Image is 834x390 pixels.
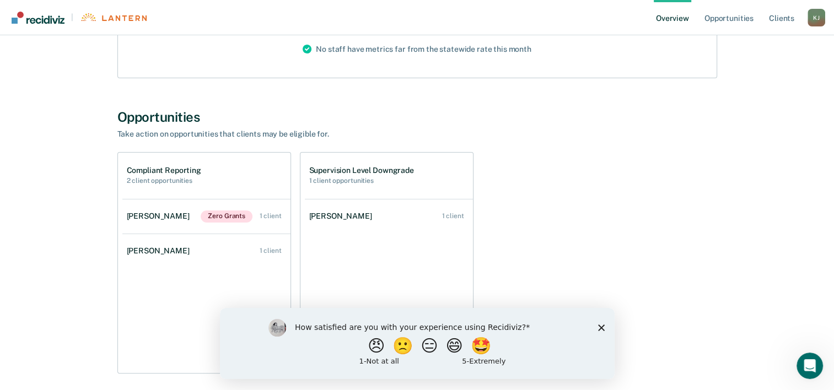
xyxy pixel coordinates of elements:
[122,199,290,234] a: [PERSON_NAME]Zero Grants 1 client
[12,12,64,24] img: Recidiviz
[294,20,540,78] div: No staff have metrics far from the statewide rate this month
[309,212,376,221] div: [PERSON_NAME]
[201,210,252,223] span: Zero Grants
[122,235,290,267] a: [PERSON_NAME] 1 client
[117,129,503,139] div: Take action on opportunities that clients may be eligible for.
[117,109,717,125] div: Opportunities
[309,177,414,185] h2: 1 client opportunities
[80,13,147,21] img: Lantern
[309,166,414,175] h1: Supervision Level Downgrade
[127,212,194,221] div: [PERSON_NAME]
[808,9,825,26] div: K J
[127,166,201,175] h1: Compliant Reporting
[808,9,825,26] button: Profile dropdown button
[127,246,194,256] div: [PERSON_NAME]
[305,201,473,232] a: [PERSON_NAME] 1 client
[127,177,201,185] h2: 2 client opportunities
[259,212,281,220] div: 1 client
[64,13,80,22] span: |
[220,308,615,379] iframe: Survey by Kim from Recidiviz
[442,212,464,220] div: 1 client
[797,353,823,379] iframe: Intercom live chat
[259,247,281,254] div: 1 client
